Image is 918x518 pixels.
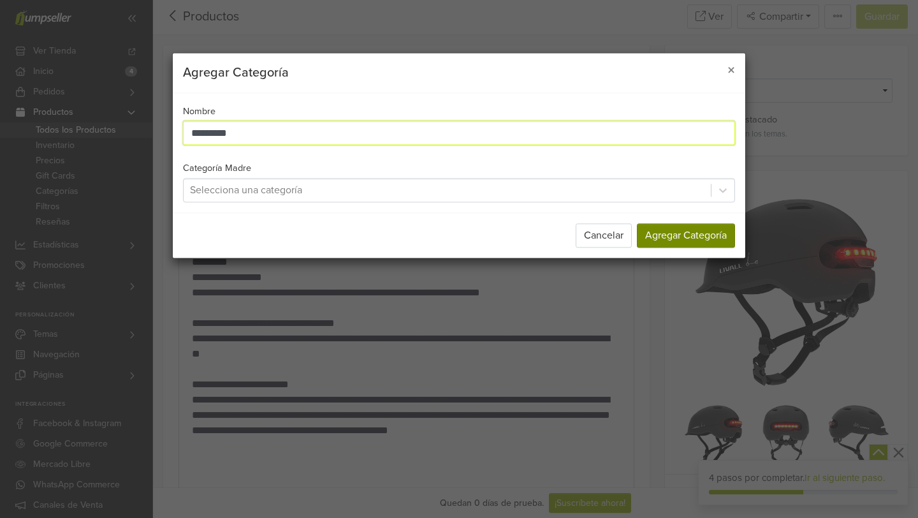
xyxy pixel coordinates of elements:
span: × [727,61,735,80]
button: Cancelar [576,223,632,248]
button: Agregar Categoría [637,223,735,248]
h5: Agregar Categoría [183,63,289,82]
label: Categoría Madre [183,162,251,176]
label: Nombre [183,105,215,119]
button: Close [717,53,745,89]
